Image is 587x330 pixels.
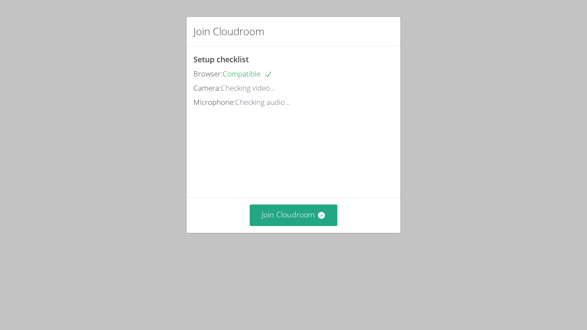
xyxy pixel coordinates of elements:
h2: Join Cloudroom [193,24,264,39]
span: Compatible [223,69,272,79]
span: Camera: [193,83,221,93]
span: Setup checklist [193,54,249,64]
span: Browser: [193,69,223,79]
span: Checking video... [221,83,275,93]
span: Checking audio... [235,97,290,107]
button: Join Cloudroom [250,205,338,226]
span: Microphone: [193,97,235,107]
